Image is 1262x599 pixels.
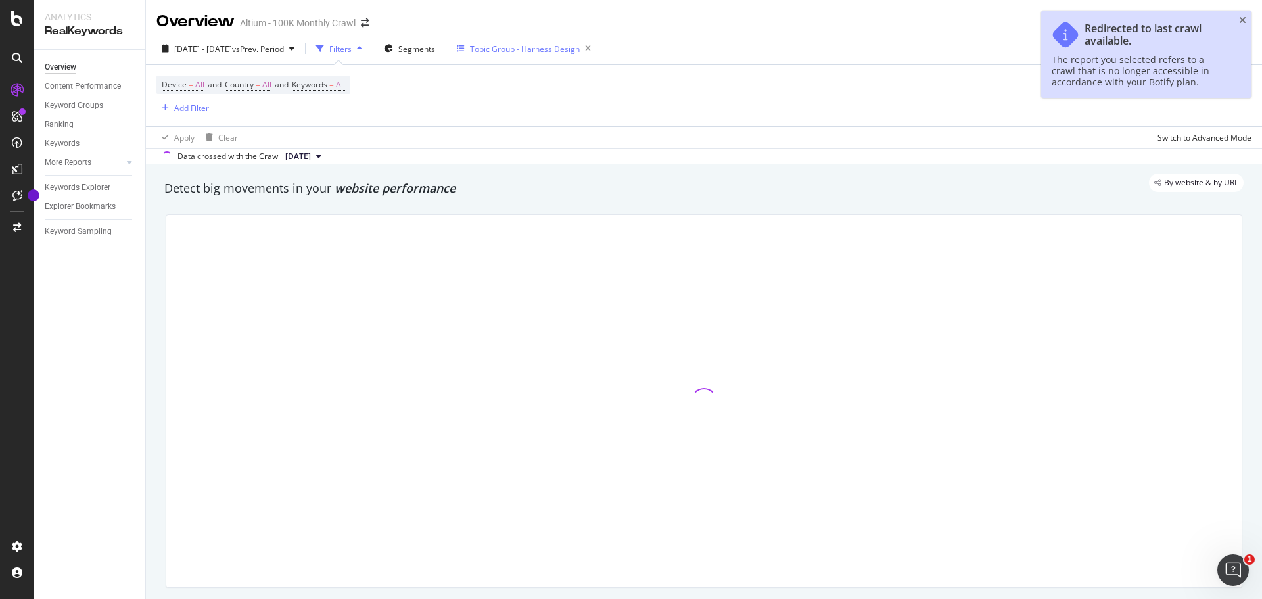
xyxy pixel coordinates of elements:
[262,76,271,94] span: All
[45,181,136,195] a: Keywords Explorer
[45,11,135,24] div: Analytics
[45,60,136,74] a: Overview
[280,149,327,164] button: [DATE]
[336,76,345,94] span: All
[45,137,136,151] a: Keywords
[240,16,356,30] div: Altium - 100K Monthly Crawl
[174,132,195,143] div: Apply
[1052,54,1228,87] div: The report you selected refers to a crawl that is no longer accessible in accordance with your Bo...
[45,80,121,93] div: Content Performance
[452,38,596,59] button: Topic Group - Harness Design
[225,79,254,90] span: Country
[379,38,440,59] button: Segments
[177,151,280,162] div: Data crossed with the Crawl
[45,225,112,239] div: Keyword Sampling
[292,79,327,90] span: Keywords
[156,11,235,33] div: Overview
[45,118,136,132] a: Ranking
[1164,179,1238,187] span: By website & by URL
[398,43,435,55] span: Segments
[45,156,91,170] div: More Reports
[45,225,136,239] a: Keyword Sampling
[1085,22,1228,47] div: Redirected to last crawl available.
[285,151,311,162] span: 2025 Feb. 22nd
[218,132,238,143] div: Clear
[470,43,580,55] div: Topic Group - Harness Design
[162,79,187,90] span: Device
[45,181,110,195] div: Keywords Explorer
[174,103,209,114] div: Add Filter
[45,60,76,74] div: Overview
[45,99,136,112] a: Keyword Groups
[329,79,334,90] span: =
[329,43,352,55] div: Filters
[232,43,284,55] span: vs Prev. Period
[256,79,260,90] span: =
[1149,174,1244,192] div: legacy label
[1157,132,1251,143] div: Switch to Advanced Mode
[174,43,232,55] span: [DATE] - [DATE]
[361,18,369,28] div: arrow-right-arrow-left
[1239,16,1246,25] div: close toast
[208,79,222,90] span: and
[45,200,116,214] div: Explorer Bookmarks
[45,200,136,214] a: Explorer Bookmarks
[156,127,195,148] button: Apply
[28,189,39,201] div: Tooltip anchor
[195,76,204,94] span: All
[156,100,209,116] button: Add Filter
[45,99,103,112] div: Keyword Groups
[45,24,135,39] div: RealKeywords
[45,137,80,151] div: Keywords
[1244,554,1255,565] span: 1
[1217,554,1249,586] iframe: Intercom live chat
[156,38,300,59] button: [DATE] - [DATE]vsPrev. Period
[1152,127,1251,148] button: Switch to Advanced Mode
[189,79,193,90] span: =
[45,80,136,93] a: Content Performance
[200,127,238,148] button: Clear
[45,118,74,132] div: Ranking
[311,38,367,59] button: Filters
[275,79,289,90] span: and
[45,156,123,170] a: More Reports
